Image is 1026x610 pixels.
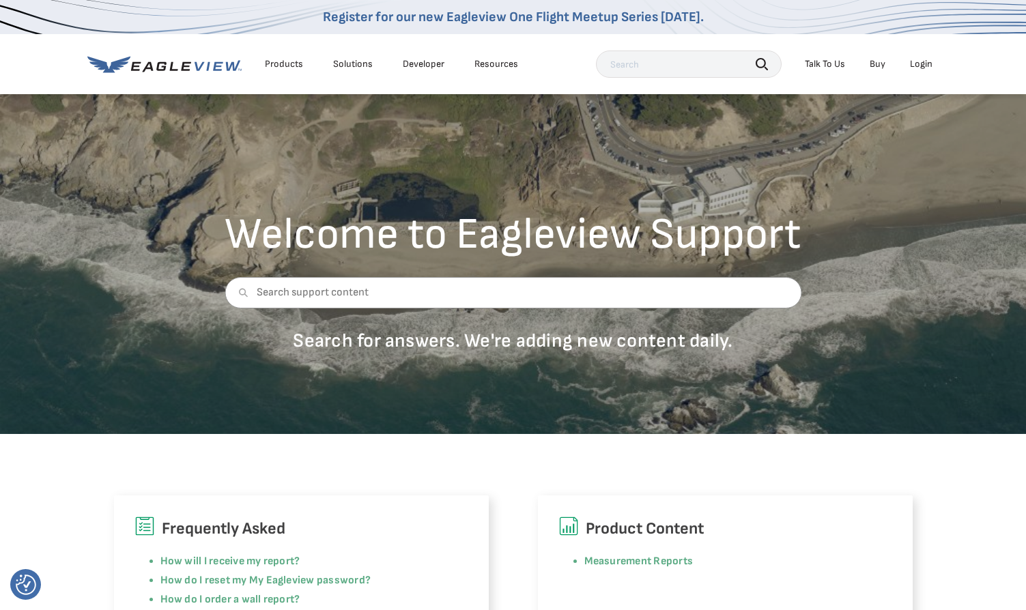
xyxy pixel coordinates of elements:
a: Measurement Reports [584,555,694,568]
div: Talk To Us [805,58,845,70]
div: Login [910,58,932,70]
h6: Product Content [558,516,892,542]
input: Search [596,50,782,78]
button: Consent Preferences [16,575,36,595]
input: Search support content [225,277,801,308]
a: Buy [870,58,885,70]
h2: Welcome to Eagleview Support [225,213,801,257]
a: How do I order a wall report? [160,593,300,606]
h6: Frequently Asked [134,516,468,542]
a: Register for our new Eagleview One Flight Meetup Series [DATE]. [323,9,704,25]
a: Developer [403,58,444,70]
p: Search for answers. We're adding new content daily. [225,329,801,353]
div: Resources [474,58,518,70]
a: How will I receive my report? [160,555,300,568]
img: Revisit consent button [16,575,36,595]
a: How do I reset my My Eagleview password? [160,574,371,587]
div: Solutions [333,58,373,70]
div: Products [265,58,303,70]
